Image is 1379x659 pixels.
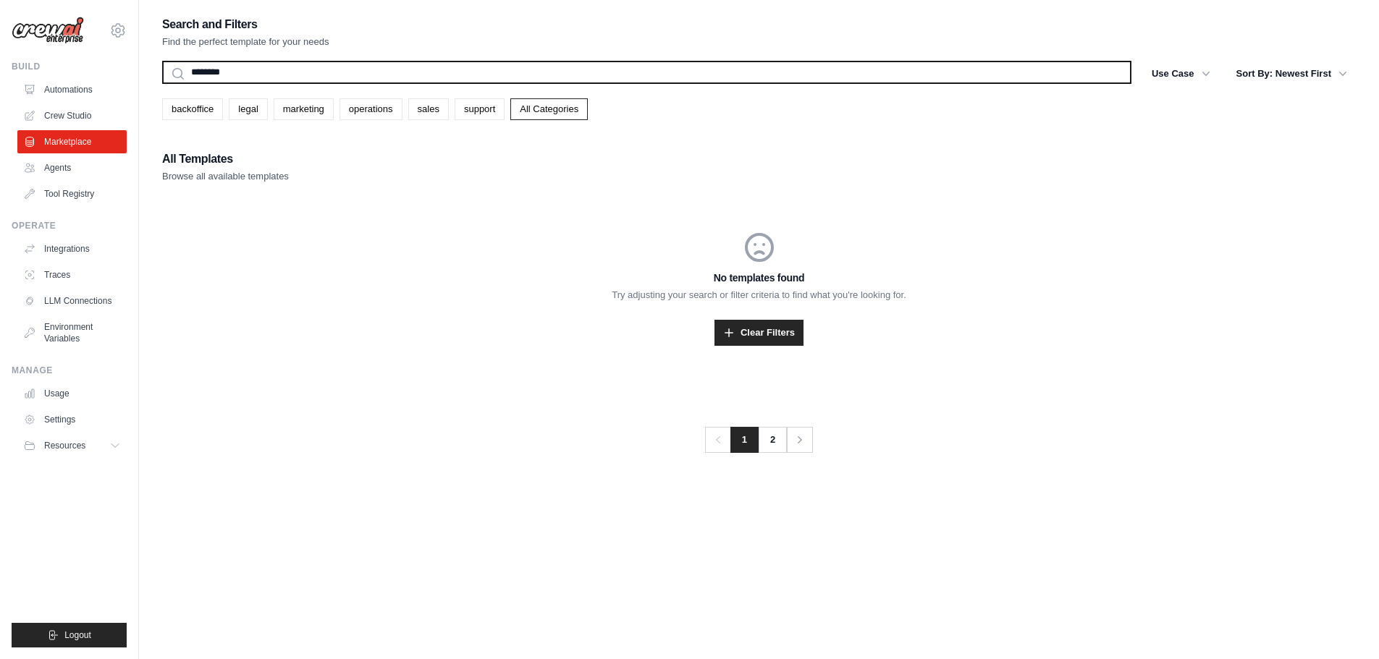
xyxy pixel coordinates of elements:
a: marketing [274,98,334,120]
button: Use Case [1143,61,1219,87]
h2: Search and Filters [162,14,329,35]
a: LLM Connections [17,289,127,313]
span: Logout [64,629,91,641]
div: Build [12,61,127,72]
a: sales [408,98,449,120]
h3: No templates found [162,271,1356,285]
button: Resources [17,434,127,457]
nav: Pagination [705,427,813,453]
img: Logo [12,17,84,44]
a: Crew Studio [17,104,127,127]
a: All Categories [510,98,588,120]
button: Logout [12,623,127,647]
a: support [455,98,505,120]
h2: All Templates [162,149,289,169]
a: Traces [17,263,127,286]
a: Marketplace [17,130,127,153]
div: Manage [12,365,127,376]
a: Agents [17,156,127,179]
a: backoffice [162,98,223,120]
a: Integrations [17,237,127,260]
div: Operate [12,220,127,231]
a: Tool Registry [17,182,127,205]
a: Clear Filters [714,320,804,346]
p: Browse all available templates [162,169,289,184]
a: Automations [17,78,127,101]
button: Sort By: Newest First [1228,61,1356,87]
p: Try adjusting your search or filter criteria to find what you're looking for. [162,288,1356,302]
a: Usage [17,382,127,405]
span: 1 [730,427,759,453]
a: Environment Variables [17,315,127,350]
a: legal [229,98,267,120]
span: Resources [44,440,85,451]
a: 2 [758,427,787,453]
a: operations [340,98,402,120]
p: Find the perfect template for your needs [162,35,329,49]
a: Settings [17,408,127,431]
